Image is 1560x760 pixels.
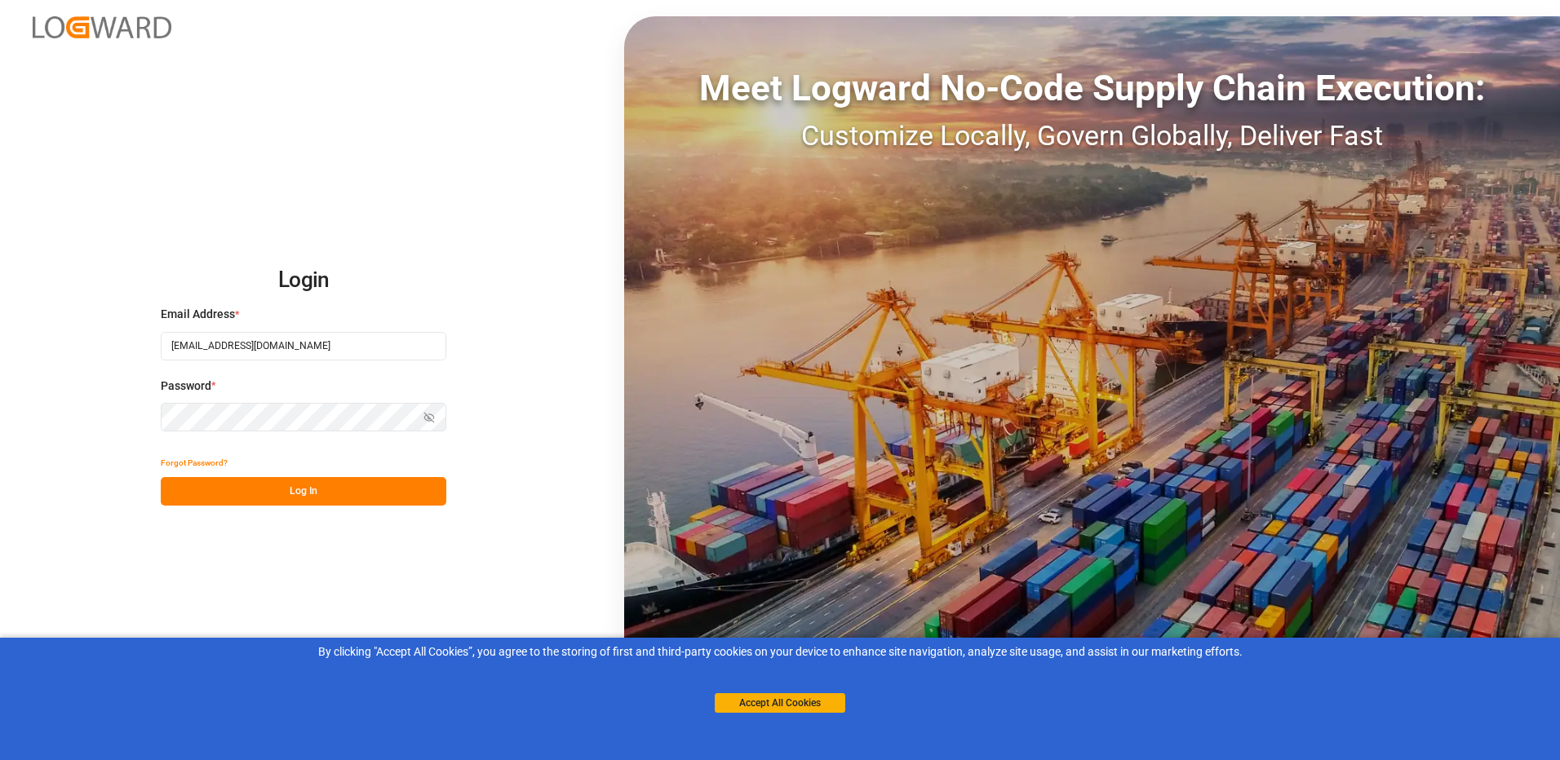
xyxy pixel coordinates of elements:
[161,448,228,477] button: Forgot Password?
[161,306,235,323] span: Email Address
[161,477,446,506] button: Log In
[161,332,446,360] input: Enter your email
[624,115,1560,157] div: Customize Locally, Govern Globally, Deliver Fast
[715,693,845,713] button: Accept All Cookies
[161,254,446,307] h2: Login
[33,16,171,38] img: Logward_new_orange.png
[624,61,1560,115] div: Meet Logward No-Code Supply Chain Execution:
[161,378,211,395] span: Password
[11,643,1549,661] div: By clicking "Accept All Cookies”, you agree to the storing of first and third-party cookies on yo...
